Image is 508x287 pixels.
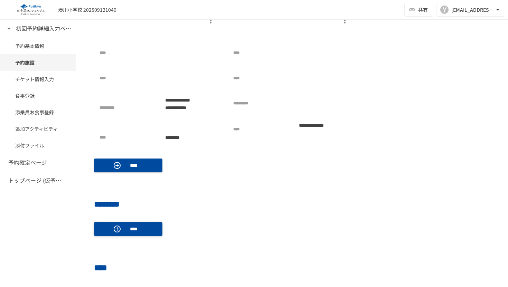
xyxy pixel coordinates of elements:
[404,3,433,17] button: 共有
[15,42,60,50] span: 予約基本情報
[8,176,64,185] h6: トップページ (仮予約一覧)
[8,4,53,15] img: eQeGXtYPV2fEKIA3pizDiVdzO5gJTl2ahLbsPaD2E4R
[440,6,449,14] div: Y
[15,108,60,116] span: 添乗員お食事登録
[418,6,428,13] span: 共有
[451,6,494,14] div: [EMAIL_ADDRESS][DOMAIN_NAME]
[8,158,47,167] h6: 予約確定ページ
[16,24,71,33] h6: 初回予約詳細入力ページ
[15,59,60,66] span: 予約施設
[15,75,60,83] span: チケット情報入力
[15,142,60,149] span: 添付ファイル
[436,3,505,17] button: Y[EMAIL_ADDRESS][DOMAIN_NAME]
[15,125,60,133] span: 追加アクティビティ
[15,92,60,99] span: 食事登録
[58,6,116,13] div: 湊川小学校 202509121040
